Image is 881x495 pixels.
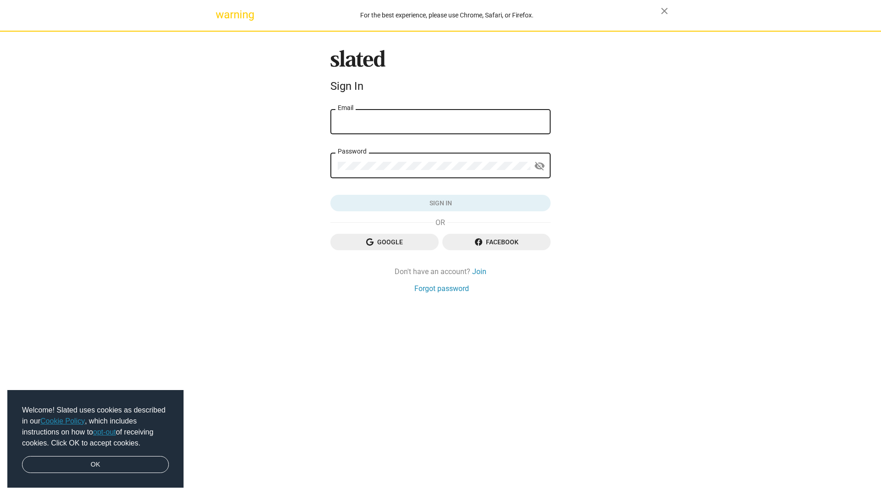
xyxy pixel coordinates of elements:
div: For the best experience, please use Chrome, Safari, or Firefox. [233,9,661,22]
button: Google [330,234,439,250]
span: Facebook [450,234,543,250]
span: Welcome! Slated uses cookies as described in our , which includes instructions on how to of recei... [22,405,169,449]
mat-icon: close [659,5,670,16]
button: Show password [530,157,549,176]
a: Forgot password [414,284,469,293]
div: Don't have an account? [330,267,551,276]
mat-icon: warning [216,9,227,20]
div: cookieconsent [7,390,184,488]
a: Join [472,267,486,276]
mat-icon: visibility_off [534,159,545,173]
div: Sign In [330,80,551,93]
a: Cookie Policy [40,417,85,425]
span: Google [338,234,431,250]
a: opt-out [93,428,116,436]
sl-branding: Sign In [330,50,551,97]
button: Facebook [442,234,551,250]
a: dismiss cookie message [22,456,169,473]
